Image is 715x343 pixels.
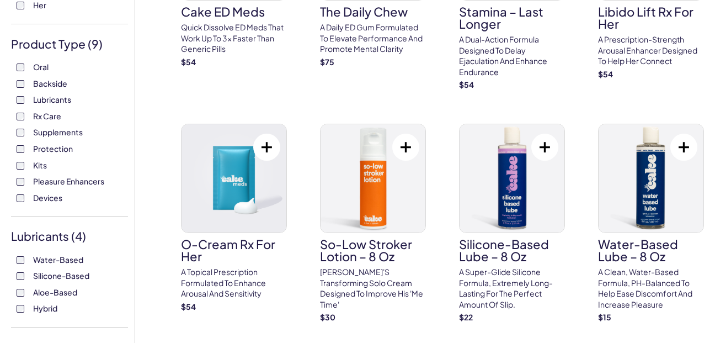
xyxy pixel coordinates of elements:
[181,6,287,18] h3: Cake ED Meds
[320,312,335,322] strong: $ 30
[459,6,565,30] h3: Stamina – Last Longer
[598,312,611,322] strong: $ 15
[17,96,24,104] input: Lubricants
[598,267,704,310] p: A clean, water-based formula, pH-balanced to help ease discomfort and increase pleasure
[459,80,474,89] strong: $ 54
[17,194,24,202] input: Devices
[33,141,73,156] span: Protection
[17,272,24,280] input: Silicone-Based
[17,162,24,170] input: Kits
[181,267,287,299] p: A topical prescription formulated to enhance arousal and sensitivity
[320,124,426,323] a: So-Low Stroker Lotion – 8 ozSo-Low Stroker Lotion – 8 oz[PERSON_NAME]'s transforming solo cream d...
[320,6,426,18] h3: The Daily Chew
[33,191,62,205] span: Devices
[33,60,49,74] span: Oral
[459,238,565,262] h3: Silicone-Based Lube – 8 oz
[33,285,77,299] span: Aloe-Based
[17,178,24,186] input: Pleasure Enhancers
[320,22,426,55] p: A Daily ED Gum Formulated To Elevate Performance And Promote Mental Clarity
[181,302,196,312] strong: $ 54
[598,124,704,323] a: Water-Based Lube – 8 ozWater-Based Lube – 8 ozA clean, water-based formula, pH-balanced to help e...
[598,6,704,30] h3: Libido Lift Rx For Her
[460,124,564,233] img: Silicone-Based Lube – 8 oz
[17,113,24,120] input: Rx Care
[17,289,24,297] input: Aloe-Based
[598,238,704,262] h3: Water-Based Lube – 8 oz
[17,2,24,9] input: Her
[33,92,71,107] span: Lubricants
[181,238,287,262] h3: O-Cream Rx for Her
[459,267,565,310] p: A super-glide silicone formula, extremely long-lasting for the perfect amount of slip.
[33,174,104,188] span: Pleasure Enhancers
[33,252,83,267] span: Water-Based
[181,57,196,67] strong: $ 54
[33,301,57,315] span: Hybrid
[459,34,565,77] p: A dual-action formula designed to delay ejaculation and enhance endurance
[459,312,473,322] strong: $ 22
[599,124,703,233] img: Water-Based Lube – 8 oz
[17,256,24,264] input: Water-Based
[181,22,287,55] p: Quick dissolve ED Meds that work up to 3x faster than generic pills
[17,129,24,136] input: Supplements
[33,158,47,172] span: Kits
[598,69,613,79] strong: $ 54
[17,305,24,313] input: Hybrid
[33,109,61,123] span: Rx Care
[459,124,565,323] a: Silicone-Based Lube – 8 ozSilicone-Based Lube – 8 ozA super-glide silicone formula, extremely lon...
[33,125,83,139] span: Supplements
[17,64,24,71] input: Oral
[182,124,286,233] img: O-Cream Rx for Her
[17,80,24,88] input: Backside
[33,268,89,283] span: Silicone-Based
[17,145,24,153] input: Protection
[181,124,287,312] a: O-Cream Rx for HerO-Cream Rx for HerA topical prescription formulated to enhance arousal and sens...
[320,57,334,67] strong: $ 75
[320,267,426,310] p: [PERSON_NAME]'s transforming solo cream designed to improve his 'me time'
[598,34,704,67] p: A prescription-strength arousal enhancer designed to help her connect
[320,238,426,262] h3: So-Low Stroker Lotion – 8 oz
[33,76,67,91] span: Backside
[321,124,425,233] img: So-Low Stroker Lotion – 8 oz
